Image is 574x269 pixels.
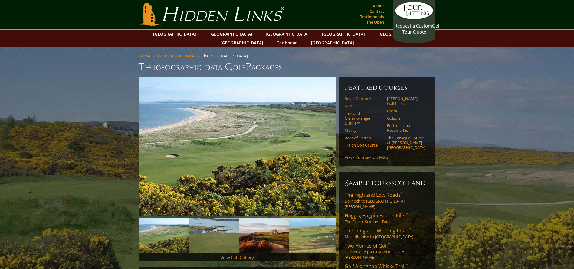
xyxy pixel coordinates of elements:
sup: ™ [388,242,391,247]
li: The [GEOGRAPHIC_DATA] [202,53,250,59]
sup: ™ [405,212,408,217]
a: Nairn [345,103,383,108]
a: [GEOGRAPHIC_DATA] [157,53,195,59]
a: Moray [345,128,383,133]
a: [GEOGRAPHIC_DATA] [308,38,357,47]
a: [GEOGRAPHIC_DATA] [319,30,368,38]
a: About [371,2,385,10]
span: Two Homes of Golf [345,242,391,249]
a: [GEOGRAPHIC_DATA] [375,30,424,38]
span: P [245,61,251,73]
a: Brora [387,109,425,113]
a: Request a CustomGolf Tour Quote [395,2,434,35]
a: Home [139,53,150,59]
span: The High and Low Roads [345,192,403,198]
span: Haggis, Bagpipes, and Kilts [345,212,408,219]
a: The Open [365,18,385,26]
a: Contact [368,7,385,15]
a: Haggis, Bagpipes, and Kilts™The Classic Scotland Tour [345,212,429,224]
a: [GEOGRAPHIC_DATA] [150,30,199,38]
a: [GEOGRAPHIC_DATA] [217,38,266,47]
a: Traigh Golf Course [345,143,383,147]
a: Royal Dornoch [345,96,383,101]
sup: ™ [401,191,403,196]
a: Boat of Garten [345,135,383,140]
a: The Carnegie Course at [PERSON_NAME][GEOGRAPHIC_DATA] [387,135,425,150]
a: Golspie [387,116,425,121]
a: Testimonials [359,12,385,21]
a: The High and Low Roads™Dornoch to [GEOGRAPHIC_DATA][PERSON_NAME] [345,192,429,209]
a: Caribbean [274,38,301,47]
a: Fortrose and Rosemarkie [387,123,425,133]
a: View Full Gallery [221,254,254,260]
h6: Sample ToursScotland [345,178,429,188]
sup: ™ [405,262,408,267]
span: Request a Custom [395,23,432,29]
h1: The [GEOGRAPHIC_DATA] olf ackages [139,61,435,73]
a: [GEOGRAPHIC_DATA] [263,30,312,38]
a: [PERSON_NAME] Golf Links [387,96,425,106]
a: Tain and Glenmorangie Distillery [345,111,383,126]
a: Two Homes of Golf™Gullane and [GEOGRAPHIC_DATA][PERSON_NAME] [345,242,429,260]
a: [GEOGRAPHIC_DATA] [206,30,255,38]
sup: ™ [408,227,411,232]
a: The Long and Winding Road™Machrihanish to [GEOGRAPHIC_DATA] [345,227,429,239]
span: The Long and Winding Road [345,227,411,234]
h6: Featured Courses [345,83,429,92]
span: G [225,61,232,73]
a: View Courses on Map [345,154,388,160]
